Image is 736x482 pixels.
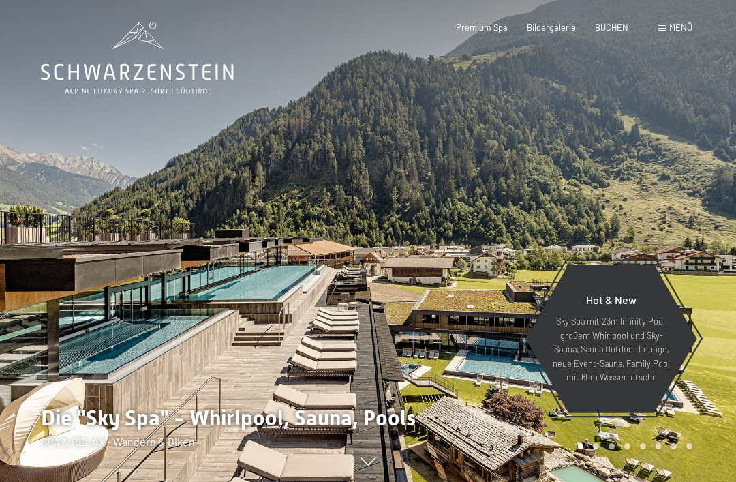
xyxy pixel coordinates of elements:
[578,443,584,449] div: Carousel Page 1 (Current Slide)
[656,443,662,449] div: Carousel Page 6
[624,443,630,449] div: Carousel Page 4
[593,443,599,449] div: Carousel Page 2
[586,293,637,306] span: Hot & New
[671,443,677,449] div: Carousel Page 7
[686,443,692,449] div: Carousel Page 8
[456,22,508,33] a: Premium Spa
[525,264,698,414] a: Hot & New Sky Spa mit 23m Infinity Pool, großem Whirlpool und Sky-Sauna, Sauna Outdoor Lounge, ne...
[595,22,628,33] a: BUCHEN
[527,22,576,33] a: Bildergalerie
[573,443,692,449] div: Carousel Pagination
[609,443,615,449] div: Carousel Page 3
[552,314,671,384] p: Sky Spa mit 23m Infinity Pool, großem Whirlpool und Sky-Sauna, Sauna Outdoor Lounge, neue Event-S...
[669,22,692,33] span: Menü
[640,443,646,449] div: Carousel Page 5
